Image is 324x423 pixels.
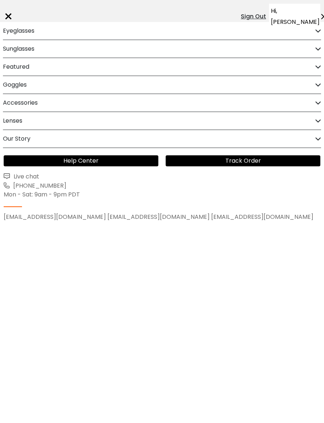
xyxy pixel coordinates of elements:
[4,190,320,199] div: Mon - Sat: 9am - 9pm PDT
[3,130,30,148] h2: Our Story
[11,172,39,181] span: Live chat
[211,213,313,221] a: [EMAIL_ADDRESS][DOMAIN_NAME]
[4,213,106,221] a: [EMAIL_ADDRESS][DOMAIN_NAME]
[3,40,34,58] h2: Sunglasses
[11,181,66,190] span: [PHONE_NUMBER]
[3,76,27,94] h2: Goggles
[107,213,210,221] a: [EMAIL_ADDRESS][DOMAIN_NAME]
[3,58,29,76] h2: Featured
[4,181,320,190] a: [PHONE_NUMBER]
[3,94,38,112] h2: Accessories
[271,6,320,28] span: Hi, [PERSON_NAME]
[3,112,22,130] h2: Lenses
[4,155,158,166] a: Help Center
[241,12,266,21] div: Sign Out
[166,155,320,166] a: Track Order
[3,22,34,40] h2: Eyeglasses
[4,6,13,28] div: ×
